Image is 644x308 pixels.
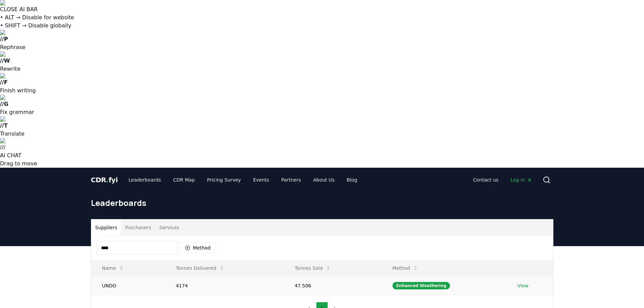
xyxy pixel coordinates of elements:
[505,174,537,186] a: Log in
[284,276,381,295] td: 47.506
[10,27,37,33] a: Key Metrics
[121,219,155,236] button: Purchasers
[155,219,183,236] button: Services
[123,174,166,186] a: Leaderboards
[248,174,275,186] a: Events
[91,219,121,236] button: Suppliers
[289,261,336,275] button: Tonnes Sold
[91,175,118,185] a: CDR.fyi
[106,176,109,184] span: .
[10,39,32,45] a: Deliveries
[510,176,531,183] span: Log in
[165,276,284,295] td: 4174
[10,45,35,51] a: Price Index
[392,282,450,289] div: Enhanced Weathering
[168,174,200,186] a: CDR Map
[308,174,340,186] a: About Us
[123,174,362,186] nav: Main
[276,174,306,186] a: Partners
[341,174,363,186] a: Blog
[91,276,165,295] td: UNDO
[91,197,553,208] h1: Leaderboards
[468,174,537,186] nav: Main
[91,176,118,184] span: CDR fyi
[468,174,504,186] a: Contact us
[181,242,215,253] button: Method
[97,261,129,275] button: Name
[10,33,34,39] a: Total Sales
[170,261,230,275] button: Tonnes Delivered
[517,282,528,289] a: View
[3,3,99,9] div: Outline
[3,15,89,27] a: Unlock full market insights with our Partner Portal
[201,174,246,186] a: Pricing Survey
[10,9,37,15] a: Back to Top
[387,261,424,275] button: Method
